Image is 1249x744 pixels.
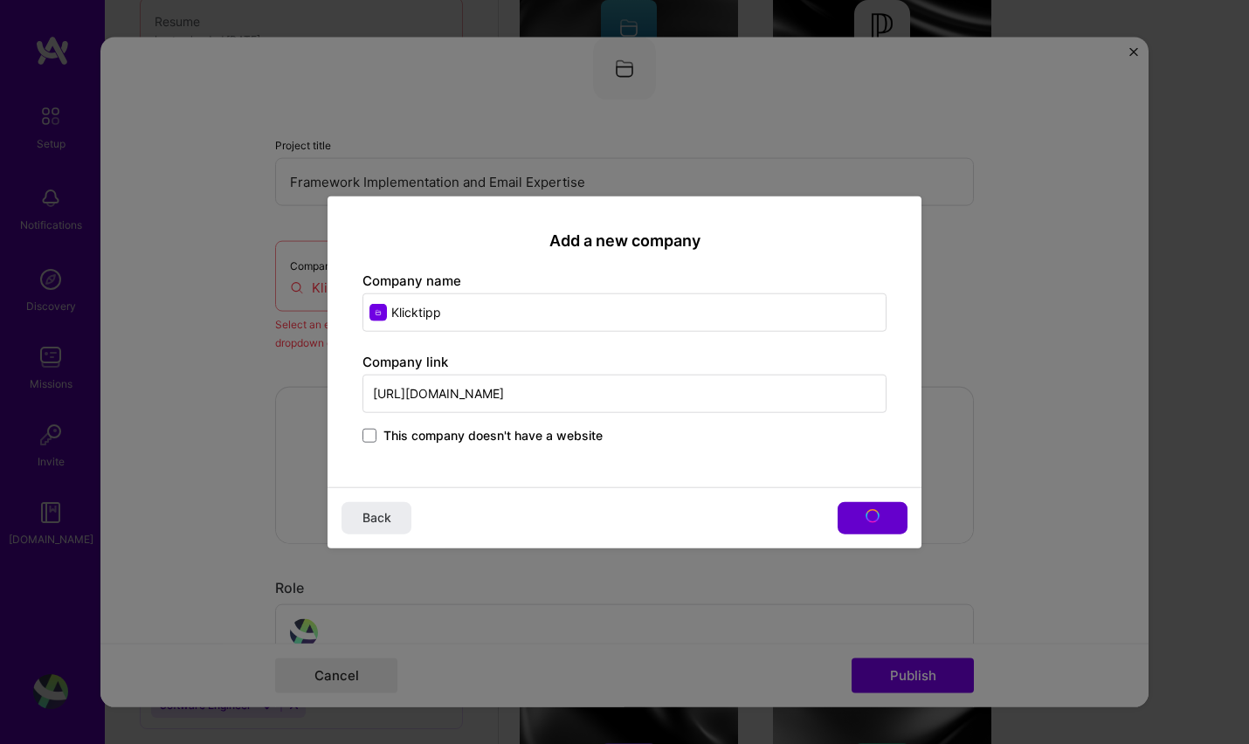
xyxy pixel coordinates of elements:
label: Company link [362,353,448,369]
label: Company name [362,272,461,288]
span: This company doesn't have a website [383,426,603,444]
input: Enter link [362,374,887,412]
span: Back [362,509,391,527]
h2: Add a new company [362,231,887,251]
input: Enter name [362,293,887,331]
button: Back [342,501,411,534]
